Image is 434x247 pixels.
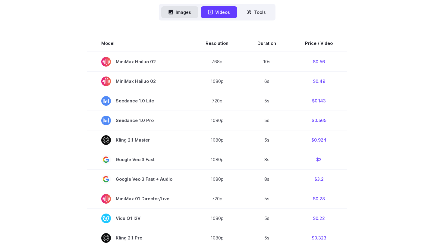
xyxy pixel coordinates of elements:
[291,208,347,228] td: $0.22
[161,6,198,18] button: Images
[291,91,347,111] td: $0.143
[191,91,243,111] td: 720p
[243,91,291,111] td: 5s
[291,52,347,72] td: $0.56
[243,130,291,150] td: 5s
[191,169,243,189] td: 1080p
[243,169,291,189] td: 8s
[191,150,243,169] td: 1080p
[87,35,191,52] th: Model
[191,208,243,228] td: 1080p
[101,155,177,164] span: Google Veo 3 Fast
[291,111,347,130] td: $0.565
[191,35,243,52] th: Resolution
[101,233,177,243] span: Kling 2.1 Pro
[243,71,291,91] td: 6s
[191,52,243,72] td: 768p
[243,35,291,52] th: Duration
[191,130,243,150] td: 1080p
[291,71,347,91] td: $0.49
[101,57,177,67] span: MiniMax Hailuo 02
[191,189,243,208] td: 720p
[243,111,291,130] td: 5s
[101,77,177,86] span: MiniMax Hailuo 02
[101,135,177,145] span: Kling 2.1 Master
[201,6,237,18] button: Videos
[291,189,347,208] td: $0.28
[191,71,243,91] td: 1080p
[291,150,347,169] td: $2
[191,111,243,130] td: 1080p
[243,52,291,72] td: 10s
[243,150,291,169] td: 8s
[291,130,347,150] td: $0.924
[243,208,291,228] td: 5s
[243,189,291,208] td: 5s
[101,116,177,125] span: Seedance 1.0 Pro
[101,174,177,184] span: Google Veo 3 Fast + Audio
[101,194,177,204] span: MiniMax 01 Director/Live
[240,6,273,18] button: Tools
[101,214,177,223] span: Vidu Q1 I2V
[291,169,347,189] td: $3.2
[291,35,347,52] th: Price / Video
[101,96,177,106] span: Seedance 1.0 Lite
